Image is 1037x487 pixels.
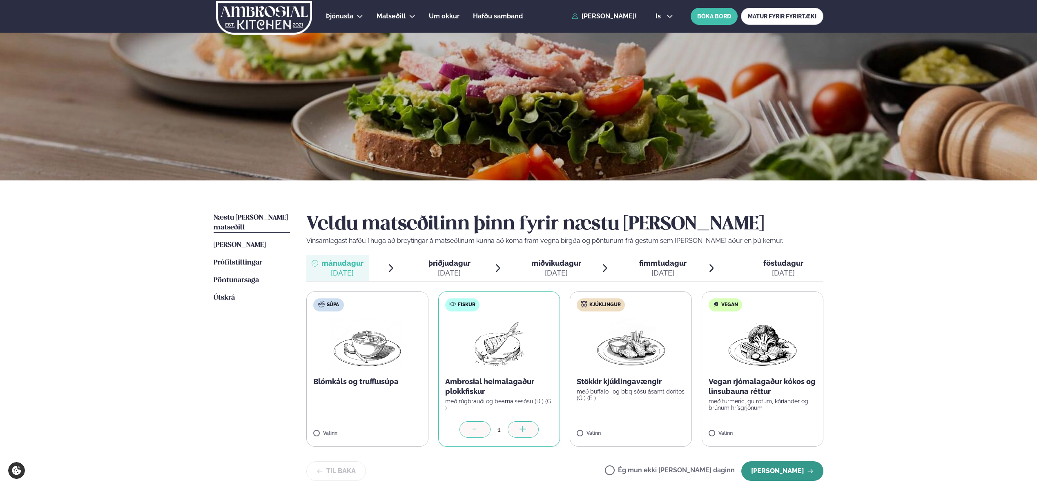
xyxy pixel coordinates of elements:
[428,259,471,267] span: þriðjudagur
[214,213,290,233] a: Næstu [PERSON_NAME] matseðill
[306,236,823,246] p: Vinsamlegast hafðu í huga að breytingar á matseðlinum kunna að koma fram vegna birgða og pöntunum...
[327,302,339,308] span: Súpa
[741,8,823,25] a: MATUR FYRIR FYRIRTÆKI
[214,277,259,284] span: Pöntunarsaga
[428,268,471,278] div: [DATE]
[331,318,403,370] img: Soup.png
[709,377,817,396] p: Vegan rjómalagaður kókos og linsubauna réttur
[649,13,680,20] button: is
[581,301,587,307] img: chicken.svg
[458,302,475,308] span: Fiskur
[727,318,798,370] img: Vegan.png
[214,294,235,301] span: Útskrá
[577,377,685,387] p: Stökkir kjúklingavængir
[214,276,259,285] a: Pöntunarsaga
[721,302,738,308] span: Vegan
[321,268,364,278] div: [DATE]
[589,302,621,308] span: Kjúklingur
[445,398,553,411] p: með rúgbrauði og bearnaisesósu (D ) (G )
[326,11,353,21] a: Þjónusta
[639,268,687,278] div: [DATE]
[709,398,817,411] p: með turmeric, gulrótum, kóríander og brúnum hrísgrjónum
[377,11,406,21] a: Matseðill
[214,293,235,303] a: Útskrá
[8,462,25,479] a: Cookie settings
[313,377,421,387] p: Blómkáls og trufflusúpa
[321,259,364,267] span: mánudagur
[214,258,262,268] a: Prófílstillingar
[306,461,366,481] button: Til baka
[214,242,266,249] span: [PERSON_NAME]
[445,377,553,396] p: Ambrosial heimalagaður plokkfiskur
[326,12,353,20] span: Þjónusta
[214,214,288,231] span: Næstu [PERSON_NAME] matseðill
[473,318,525,370] img: fish.png
[531,268,581,278] div: [DATE]
[306,213,823,236] h2: Veldu matseðilinn þinn fyrir næstu [PERSON_NAME]
[577,388,685,401] p: með buffalo- og bbq sósu ásamt doritos (G ) (E )
[473,11,523,21] a: Hafðu samband
[214,240,266,250] a: [PERSON_NAME]
[215,1,313,35] img: logo
[763,268,803,278] div: [DATE]
[429,12,459,20] span: Um okkur
[473,12,523,20] span: Hafðu samband
[429,11,459,21] a: Um okkur
[763,259,803,267] span: föstudagur
[531,259,581,267] span: miðvikudagur
[491,425,508,434] div: 1
[318,301,325,307] img: soup.svg
[713,301,719,307] img: Vegan.svg
[595,318,667,370] img: Chicken-wings-legs.png
[691,8,738,25] button: BÓKA BORÐ
[656,13,663,20] span: is
[741,461,823,481] button: [PERSON_NAME]
[572,13,637,20] a: [PERSON_NAME]!
[377,12,406,20] span: Matseðill
[449,301,456,307] img: fish.svg
[639,259,687,267] span: fimmtudagur
[214,259,262,266] span: Prófílstillingar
